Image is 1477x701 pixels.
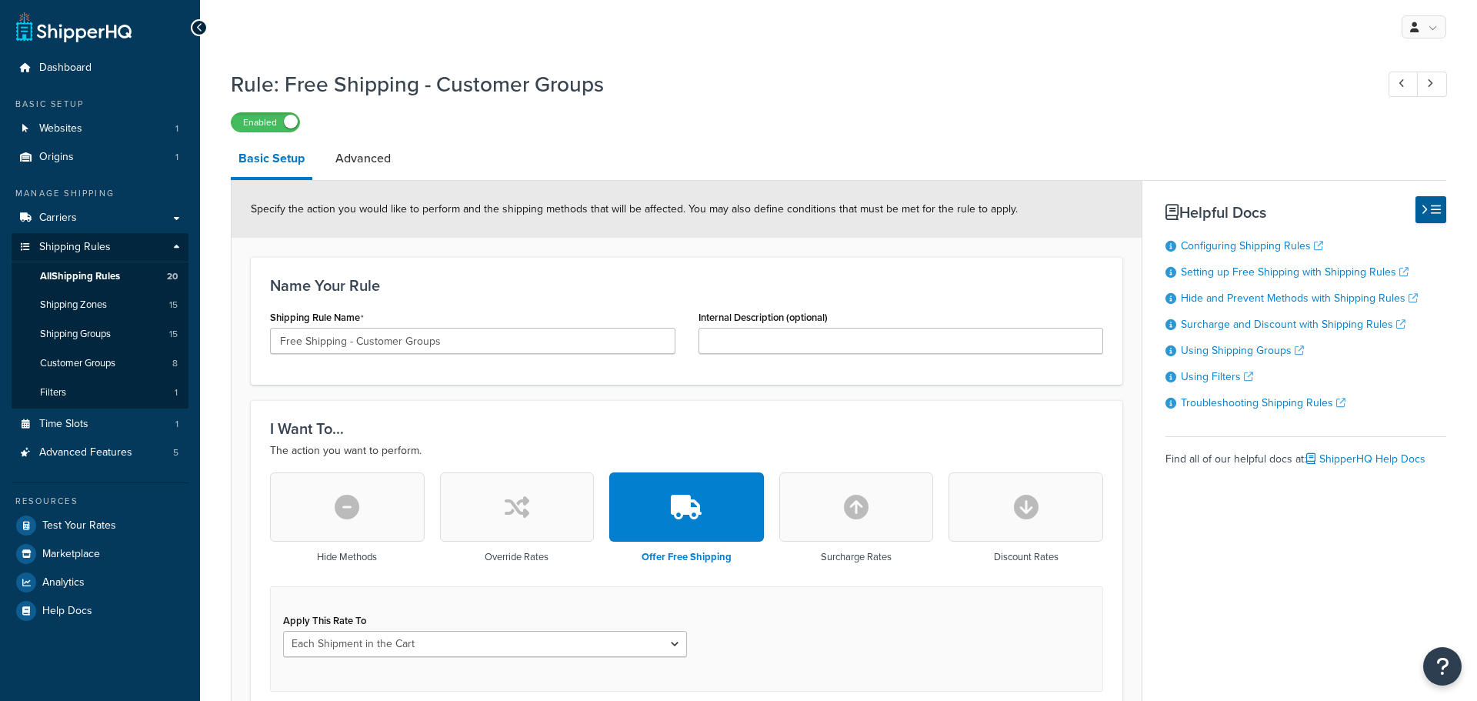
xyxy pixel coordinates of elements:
[1165,204,1446,221] h3: Helpful Docs
[12,233,188,409] li: Shipping Rules
[1417,72,1447,97] a: Next Record
[12,349,188,378] li: Customer Groups
[1181,316,1405,332] a: Surcharge and Discount with Shipping Rules
[270,312,364,324] label: Shipping Rule Name
[175,151,178,164] span: 1
[12,98,188,111] div: Basic Setup
[283,615,366,626] label: Apply This Rate To
[1181,238,1323,254] a: Configuring Shipping Rules
[40,270,120,283] span: All Shipping Rules
[1415,196,1446,223] button: Hide Help Docs
[12,379,188,407] li: Filters
[12,439,188,467] li: Advanced Features
[1306,451,1425,467] a: ShipperHQ Help Docs
[12,349,188,378] a: Customer Groups8
[42,548,100,561] span: Marketplace
[40,328,111,341] span: Shipping Groups
[169,328,178,341] span: 15
[1181,395,1345,411] a: Troubleshooting Shipping Rules
[42,605,92,618] span: Help Docs
[1181,369,1253,385] a: Using Filters
[12,410,188,439] li: Time Slots
[12,143,188,172] li: Origins
[12,291,188,319] a: Shipping Zones15
[12,597,188,625] a: Help Docs
[12,410,188,439] a: Time Slots1
[12,115,188,143] a: Websites1
[175,418,178,431] span: 1
[39,62,92,75] span: Dashboard
[12,262,188,291] a: AllShipping Rules20
[642,552,732,562] h3: Offer Free Shipping
[12,495,188,508] div: Resources
[12,379,188,407] a: Filters1
[698,312,828,323] label: Internal Description (optional)
[42,576,85,589] span: Analytics
[172,357,178,370] span: 8
[1423,647,1462,686] button: Open Resource Center
[12,54,188,82] a: Dashboard
[12,320,188,349] li: Shipping Groups
[1181,342,1304,359] a: Using Shipping Groups
[39,418,88,431] span: Time Slots
[12,187,188,200] div: Manage Shipping
[994,552,1059,562] h3: Discount Rates
[485,552,548,562] h3: Override Rates
[169,299,178,312] span: 15
[1165,436,1446,470] div: Find all of our helpful docs at:
[12,233,188,262] a: Shipping Rules
[12,439,188,467] a: Advanced Features5
[39,122,82,135] span: Websites
[1389,72,1419,97] a: Previous Record
[40,299,107,312] span: Shipping Zones
[175,386,178,399] span: 1
[12,569,188,596] a: Analytics
[1181,264,1409,280] a: Setting up Free Shipping with Shipping Rules
[12,291,188,319] li: Shipping Zones
[167,270,178,283] span: 20
[270,420,1103,437] h3: I Want To...
[232,113,299,132] label: Enabled
[328,140,398,177] a: Advanced
[40,357,115,370] span: Customer Groups
[270,442,1103,460] p: The action you want to perform.
[12,204,188,232] a: Carriers
[12,540,188,568] a: Marketplace
[1181,290,1418,306] a: Hide and Prevent Methods with Shipping Rules
[317,552,377,562] h3: Hide Methods
[175,122,178,135] span: 1
[42,519,116,532] span: Test Your Rates
[231,140,312,180] a: Basic Setup
[39,241,111,254] span: Shipping Rules
[270,277,1103,294] h3: Name Your Rule
[821,552,892,562] h3: Surcharge Rates
[231,69,1360,99] h1: Rule: Free Shipping - Customer Groups
[12,512,188,539] a: Test Your Rates
[12,115,188,143] li: Websites
[12,143,188,172] a: Origins1
[39,212,77,225] span: Carriers
[39,446,132,459] span: Advanced Features
[12,320,188,349] a: Shipping Groups15
[251,201,1018,217] span: Specify the action you would like to perform and the shipping methods that will be affected. You ...
[40,386,66,399] span: Filters
[39,151,74,164] span: Origins
[173,446,178,459] span: 5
